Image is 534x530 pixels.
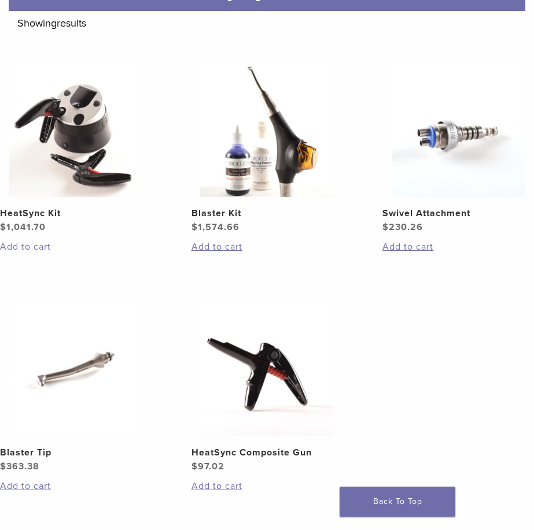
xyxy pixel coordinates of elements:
bdi: 97.02 [191,461,224,472]
a: HeatSync Composite GunHeatSync Composite Gun $97.02 [191,303,343,473]
img: Blaster Kit [200,64,333,197]
a: Swivel AttachmentSwivel Attachment $230.26 [382,64,534,234]
img: Blaster Tip [9,303,142,436]
a: Add to cart: “HeatSync Composite Gun” [191,479,343,493]
h2: Swivel Attachment [382,206,534,220]
span: $ [191,221,198,233]
p: Showing results [17,11,517,35]
span: $ [191,461,198,472]
img: HeatSync Composite Gun [200,303,333,436]
a: Back To Top [340,487,455,517]
img: Swivel Attachment [392,64,525,197]
span: $ [382,221,389,233]
a: Blaster KitBlaster Kit $1,574.66 [191,64,343,234]
h2: Blaster Kit [191,206,343,220]
a: Add to cart: “Swivel Attachment” [382,240,534,254]
bdi: 230.26 [382,221,423,233]
h2: HeatSync Composite Gun [191,446,343,459]
bdi: 1,574.66 [191,221,240,233]
a: Add to cart: “Blaster Kit” [191,240,343,254]
img: HeatSync Kit [9,64,142,197]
